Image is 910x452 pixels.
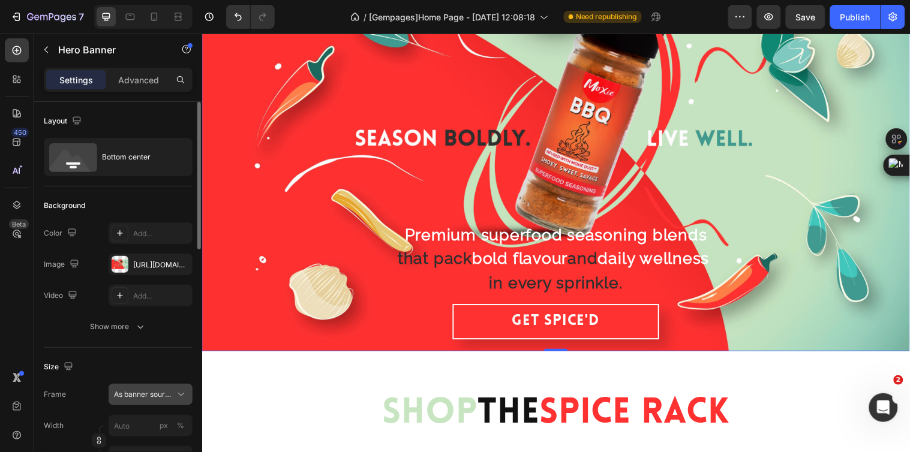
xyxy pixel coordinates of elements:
span: 2 [894,375,903,385]
span: in every sprinkle. [292,244,428,263]
strong: flavour [316,219,372,238]
div: Layout [44,113,84,129]
span: / [364,11,367,23]
label: Width [44,420,64,431]
span: Spice Rack [343,369,536,405]
span: Save [796,12,816,22]
div: 450 [11,128,29,137]
span: that pack [199,219,275,238]
div: Publish [840,11,870,23]
span: Shop [184,369,280,405]
div: Video [44,288,80,304]
button: 7 [5,5,89,29]
button: % [157,418,171,433]
input: px% [109,415,193,436]
div: Size [44,359,76,375]
p: Settings [59,74,93,86]
span: Get [315,285,343,300]
span: As banner source [114,389,173,400]
div: Add... [133,228,190,239]
button: <p><span style="color:#F7F7F7;">Get</span> <span style="color:#FFFFFF;">Spice'd</span></p> [255,275,465,311]
span: [Gempages]Home Page - [DATE] 12:08:18 [369,11,535,23]
button: Publish [830,5,881,29]
span: and [372,219,403,238]
label: Frame [44,389,66,400]
div: Show more [91,321,146,333]
p: Hero Banner [58,43,160,57]
p: Advanced [118,74,159,86]
strong: daily wellness [403,219,516,238]
div: Image [44,257,82,273]
div: % [177,420,184,431]
div: Beta [9,219,29,229]
strong: bold [275,219,311,238]
button: Show more [44,316,193,338]
span: Need republishing [576,11,637,22]
iframe: To enrich screen reader interactions, please activate Accessibility in Grammarly extension settings [202,34,910,452]
span: Premium superfood seasoning blends [206,195,513,214]
div: Undo/Redo [226,5,275,29]
button: px [173,418,188,433]
iframe: Intercom live chat [869,393,898,422]
p: 7 [79,10,84,24]
div: Bottom center [102,143,175,171]
div: px [160,420,168,431]
div: Add... [133,291,190,302]
span: Spice'd [348,285,404,300]
button: As banner source [109,384,193,405]
button: Save [786,5,825,29]
div: [URL][DOMAIN_NAME] [133,260,190,270]
div: Color [44,225,79,242]
div: Background [44,200,85,211]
